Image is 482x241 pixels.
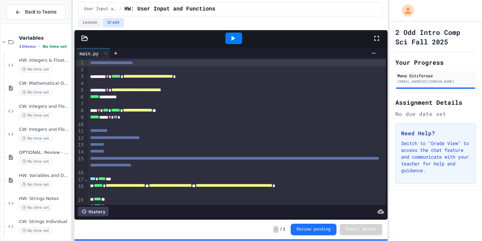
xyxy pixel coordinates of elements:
[291,224,336,235] button: Review pending
[76,204,85,210] div: 20
[76,121,85,128] div: 10
[76,128,85,135] div: 11
[119,6,122,12] span: /
[273,226,278,233] span: -
[19,135,52,142] span: No time set
[454,214,475,234] iframe: chat widget
[39,44,40,49] span: •
[19,219,69,225] span: CW: Strings Individual
[76,66,85,73] div: 2
[76,169,85,176] div: 16
[76,156,85,169] div: 15
[397,73,474,79] div: Mana Gitiforooz
[395,98,476,107] h2: Assignment Details
[401,129,470,137] h3: Need Help?
[401,140,470,174] p: Switch to "Grade View" to access the chat feature and communicate with your teacher for help and ...
[78,207,109,216] div: History
[76,50,102,57] div: main.py
[19,44,36,49] span: 13 items
[19,204,52,211] span: No time set
[395,27,476,46] h1: 2 Odd Intro Comp Sci Fall 2025
[19,81,69,86] span: CW: Mathematical Operators
[76,142,85,148] div: 13
[19,104,69,109] span: CW: Integers and Floats Individual
[103,18,124,27] button: Grade
[19,112,52,119] span: No time set
[19,89,52,96] span: No time set
[76,80,85,87] div: 4
[19,150,69,156] span: OPTIONAL: Review - Mathematical Operators
[76,107,85,114] div: 8
[397,79,474,84] div: [EMAIL_ADDRESS][DOMAIN_NAME]
[345,227,377,232] span: Submit Answer
[76,176,85,183] div: 17
[19,127,69,133] span: CW: Integers and Floats Team
[43,44,67,49] span: No time set
[76,48,110,58] div: main.py
[19,196,69,202] span: HW: Strings Notes
[426,184,475,213] iframe: chat widget
[76,87,85,94] div: 5
[76,94,85,101] div: 6
[76,197,85,204] div: 19
[124,5,215,13] span: HW: User Input and Functions
[85,177,88,182] span: Fold line
[283,227,285,232] span: 1
[280,227,282,232] span: /
[76,73,85,80] div: 3
[76,60,85,66] div: 1
[25,8,57,16] span: Back to Teams
[19,58,69,63] span: HW: Integers & Floats Notes
[84,6,116,12] span: User Input and Functions
[340,224,382,235] button: Submit Answer
[76,101,85,107] div: 7
[76,183,85,197] div: 18
[19,66,52,73] span: No time set
[19,35,69,41] span: Variables
[395,58,476,67] h2: Your Progress
[76,149,85,156] div: 14
[76,135,85,142] div: 12
[395,110,476,118] div: No due date set
[76,114,85,121] div: 9
[19,181,52,188] span: No time set
[6,5,65,19] button: Back to Teams
[395,3,416,18] div: My Account
[19,227,52,234] span: No time set
[78,18,102,27] button: Lesson
[19,158,52,165] span: No time set
[19,173,69,179] span: HW: Variables and Data Types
